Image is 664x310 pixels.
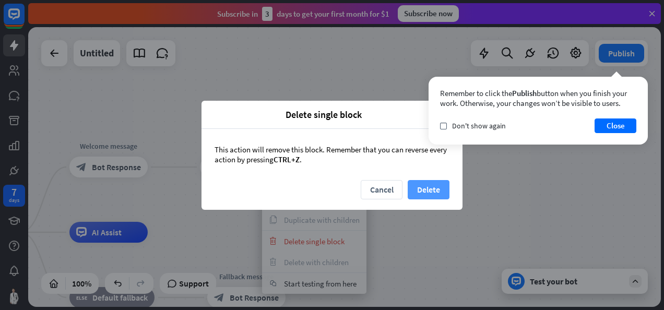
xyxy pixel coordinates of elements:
[512,88,537,98] span: Publish
[361,180,402,199] button: Cancel
[408,180,449,199] button: Delete
[440,88,636,108] div: Remember to click the button when you finish your work. Otherwise, your changes won’t be visible ...
[595,118,636,133] button: Close
[201,129,463,180] div: This action will remove this block. Remember that you can reverse every action by pressing .
[8,4,40,35] button: Open LiveChat chat widget
[274,154,300,164] span: CTRL+Z
[452,121,506,130] span: Don't show again
[209,109,437,121] span: Delete single block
